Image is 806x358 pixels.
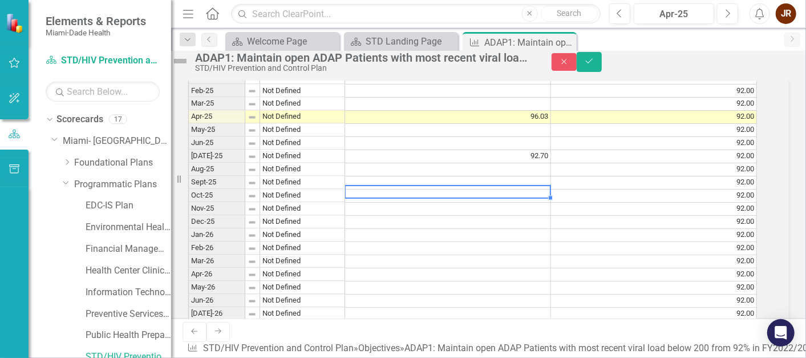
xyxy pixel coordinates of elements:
[260,216,345,229] td: Not Defined
[776,3,796,24] button: JR
[188,111,245,124] td: Apr-25
[260,281,345,295] td: Not Defined
[260,85,345,98] td: Not Defined
[248,271,257,280] img: 8DAGhfEEPCf229AAAAAElFTkSuQmCC
[188,150,245,163] td: [DATE]-25
[551,137,757,150] td: 92.00
[551,242,757,255] td: 92.00
[86,286,171,299] a: Information Technology Plan
[551,111,757,124] td: 92.00
[195,64,529,73] div: STD/HIV Prevention and Control Plan
[188,203,245,216] td: Nov-25
[347,34,455,49] a: STD Landing Page
[86,329,171,342] a: Public Health Preparedness Plan
[248,126,257,135] img: 8DAGhfEEPCf229AAAAAElFTkSuQmCC
[86,308,171,321] a: Preventive Services Plan
[551,150,757,163] td: 92.00
[260,111,345,124] td: Not Defined
[46,54,160,67] a: STD/HIV Prevention and Control Plan
[188,308,245,321] td: [DATE]-26
[86,264,171,277] a: Health Center Clinical Admin Support Plan
[551,308,757,321] td: 92.00
[260,163,345,176] td: Not Defined
[557,9,581,18] span: Search
[541,6,598,22] button: Search
[188,255,245,268] td: Mar-26
[551,98,757,111] td: 92.00
[248,218,257,227] img: 8DAGhfEEPCf229AAAAAElFTkSuQmCC
[345,150,551,163] td: 92.70
[63,135,171,148] a: Miami- [GEOGRAPHIC_DATA]
[260,124,345,137] td: Not Defined
[188,124,245,137] td: May-25
[46,28,146,37] small: Miami-Dade Health
[188,295,245,308] td: Jun-26
[188,98,245,111] td: Mar-25
[551,295,757,308] td: 92.00
[260,190,345,203] td: Not Defined
[358,343,400,353] a: Objectives
[551,216,757,229] td: 92.00
[86,243,171,256] a: Financial Management Plan
[248,244,257,254] img: 8DAGhfEEPCf229AAAAAElFTkSuQmCC
[188,242,245,255] td: Feb-26
[109,115,127,124] div: 17
[248,166,257,175] img: 8DAGhfEEPCf229AAAAAElFTkSuQmCC
[188,190,245,203] td: Oct-25
[248,113,257,122] img: 8DAGhfEEPCf229AAAAAElFTkSuQmCC
[366,34,455,49] div: STD Landing Page
[74,178,171,191] a: Programmatic Plans
[86,221,171,234] a: Environmental Health Plan
[188,229,245,242] td: Jan-26
[260,268,345,281] td: Not Defined
[551,203,757,216] td: 92.00
[248,258,257,267] img: 8DAGhfEEPCf229AAAAAElFTkSuQmCC
[551,176,757,190] td: 92.00
[171,52,189,70] img: Not Defined
[260,98,345,111] td: Not Defined
[551,190,757,203] td: 92.00
[248,152,257,162] img: 8DAGhfEEPCf229AAAAAElFTkSuQmCC
[260,308,345,321] td: Not Defined
[248,179,257,188] img: 8DAGhfEEPCf229AAAAAElFTkSuQmCC
[188,216,245,229] td: Dec-25
[46,82,160,102] input: Search Below...
[634,3,714,24] button: Apr-25
[260,295,345,308] td: Not Defined
[260,150,345,163] td: Not Defined
[248,87,257,96] img: 8DAGhfEEPCf229AAAAAElFTkSuQmCC
[248,310,257,319] img: 8DAGhfEEPCf229AAAAAElFTkSuQmCC
[248,231,257,240] img: 8DAGhfEEPCf229AAAAAElFTkSuQmCC
[248,100,257,109] img: 8DAGhfEEPCf229AAAAAElFTkSuQmCC
[74,156,171,170] a: Foundational Plans
[248,284,257,293] img: 8DAGhfEEPCf229AAAAAElFTkSuQmCC
[188,281,245,295] td: May-26
[56,113,103,126] a: Scorecards
[6,13,26,33] img: ClearPoint Strategy
[86,199,171,212] a: EDC-IS Plan
[484,35,574,50] div: ADAP1: Maintain open ADAP Patients with most recent viral load below 200 from 92% in FY2022/2023 ...
[260,203,345,216] td: Not Defined
[551,281,757,295] td: 92.00
[188,85,245,98] td: Feb-25
[188,137,245,150] td: Jun-25
[195,51,529,64] div: ADAP1: Maintain open ADAP Patients with most recent viral load below 200 from 92% in FY2022/2023 ...
[260,242,345,255] td: Not Defined
[203,343,354,353] a: STD/HIV Prevention and Control Plan
[551,124,757,137] td: 92.00
[551,255,757,268] td: 92.00
[638,7,710,21] div: Apr-25
[231,4,601,24] input: Search ClearPoint...
[248,192,257,201] img: 8DAGhfEEPCf229AAAAAElFTkSuQmCC
[551,163,757,176] td: 92.00
[188,176,245,190] td: Sept-25
[551,85,757,98] td: 92.00
[551,229,757,242] td: 92.00
[46,14,146,28] span: Elements & Reports
[260,137,345,150] td: Not Defined
[248,297,257,306] img: 8DAGhfEEPCf229AAAAAElFTkSuQmCC
[260,229,345,242] td: Not Defined
[260,255,345,268] td: Not Defined
[247,34,337,49] div: Welcome Page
